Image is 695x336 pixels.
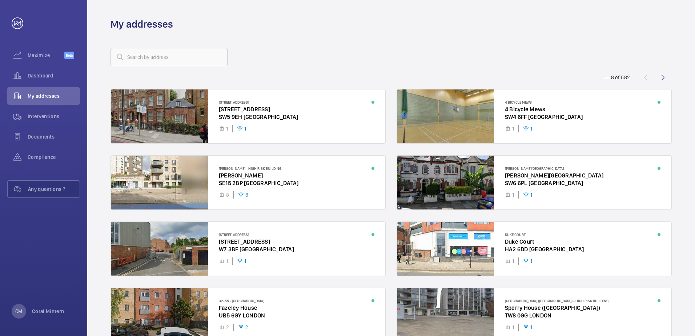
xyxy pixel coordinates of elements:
span: Dashboard [28,72,80,79]
span: Compliance [28,153,80,161]
span: Beta [64,52,74,59]
div: 1 – 8 of 582 [604,74,630,81]
h1: My addresses [111,17,173,31]
input: Search by address [111,48,228,66]
p: Coral Mintern [32,308,64,315]
span: Interventions [28,113,80,120]
span: My addresses [28,92,80,100]
span: Documents [28,133,80,140]
p: CM [15,308,22,315]
span: Any questions ? [28,185,80,193]
span: Maximize [28,52,64,59]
